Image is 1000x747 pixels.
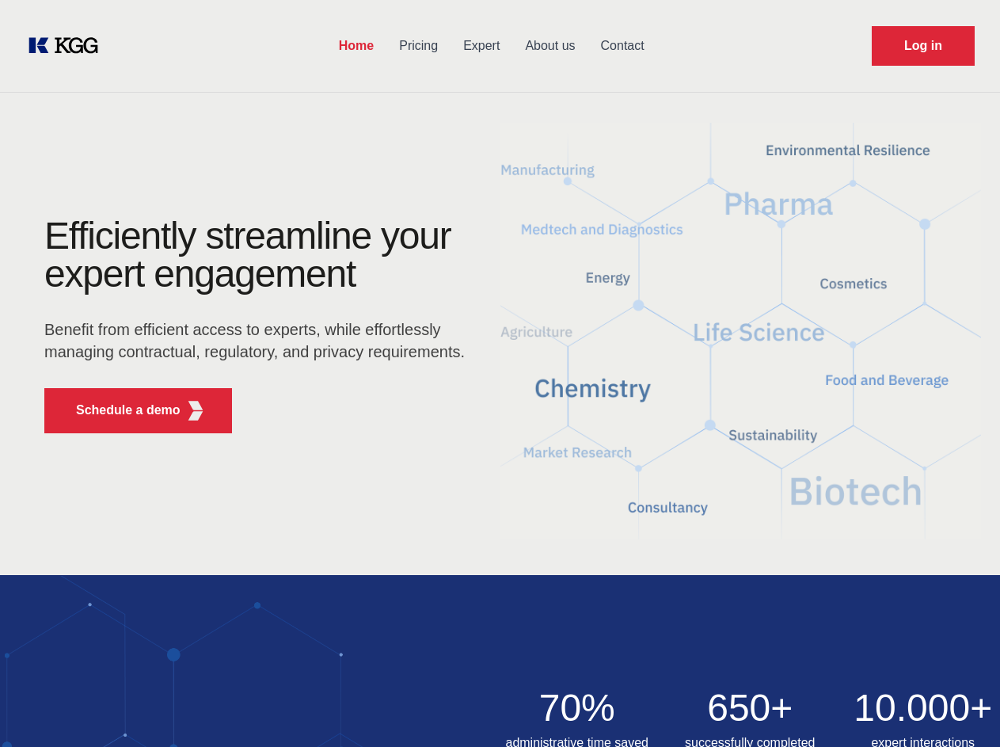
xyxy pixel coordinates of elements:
a: Contact [588,25,657,67]
h1: Efficiently streamline your expert engagement [44,217,475,293]
a: Pricing [386,25,451,67]
img: KGG Fifth Element RED [186,401,206,421]
h2: 70% [500,689,655,727]
a: Request Demo [872,26,975,66]
a: Home [326,25,386,67]
a: About us [512,25,587,67]
p: Schedule a demo [76,401,181,420]
p: Benefit from efficient access to experts, while effortlessly managing contractual, regulatory, an... [44,318,475,363]
h2: 650+ [673,689,827,727]
a: KOL Knowledge Platform: Talk to Key External Experts (KEE) [25,33,111,59]
a: Expert [451,25,512,67]
img: KGG Fifth Element RED [500,103,982,559]
button: Schedule a demoKGG Fifth Element RED [44,388,232,433]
